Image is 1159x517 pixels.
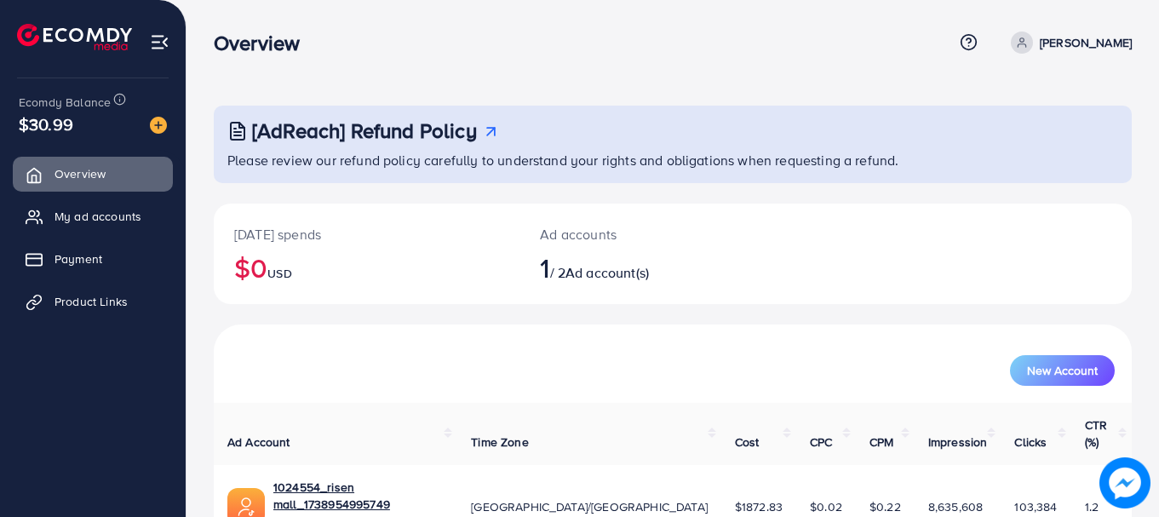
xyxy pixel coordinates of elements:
span: Clicks [1014,434,1047,451]
h2: / 2 [540,251,729,284]
span: $0.02 [810,498,842,515]
a: Product Links [13,284,173,319]
span: CPC [810,434,832,451]
a: Payment [13,242,173,276]
p: Please review our refund policy carefully to understand your rights and obligations when requesti... [227,150,1122,170]
span: New Account [1027,365,1098,376]
span: [GEOGRAPHIC_DATA]/[GEOGRAPHIC_DATA] [471,498,708,515]
span: Impression [928,434,988,451]
h3: Overview [214,31,313,55]
span: CTR (%) [1085,416,1107,451]
span: CPM [869,434,893,451]
span: $1872.83 [735,498,783,515]
span: Payment [55,250,102,267]
span: Ad Account [227,434,290,451]
span: Time Zone [471,434,528,451]
button: New Account [1010,355,1115,386]
img: image [150,117,167,134]
h2: $0 [234,251,499,284]
span: $30.99 [19,112,73,136]
a: My ad accounts [13,199,173,233]
span: Ad account(s) [565,263,649,282]
span: 103,384 [1014,498,1057,515]
span: Cost [735,434,760,451]
a: Overview [13,157,173,191]
a: 1024554_risen mall_1738954995749 [273,479,444,514]
h3: [AdReach] Refund Policy [252,118,477,143]
span: My ad accounts [55,208,141,225]
span: Ecomdy Balance [19,94,111,111]
span: 1.2 [1085,498,1099,515]
p: [DATE] spends [234,224,499,244]
span: USD [267,265,291,282]
p: [PERSON_NAME] [1040,32,1132,53]
img: logo [17,24,132,50]
a: [PERSON_NAME] [1004,32,1132,54]
span: 1 [540,248,549,287]
span: Overview [55,165,106,182]
span: $0.22 [869,498,901,515]
p: Ad accounts [540,224,729,244]
span: Product Links [55,293,128,310]
img: menu [150,32,169,52]
img: image [1104,462,1145,503]
span: 8,635,608 [928,498,983,515]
